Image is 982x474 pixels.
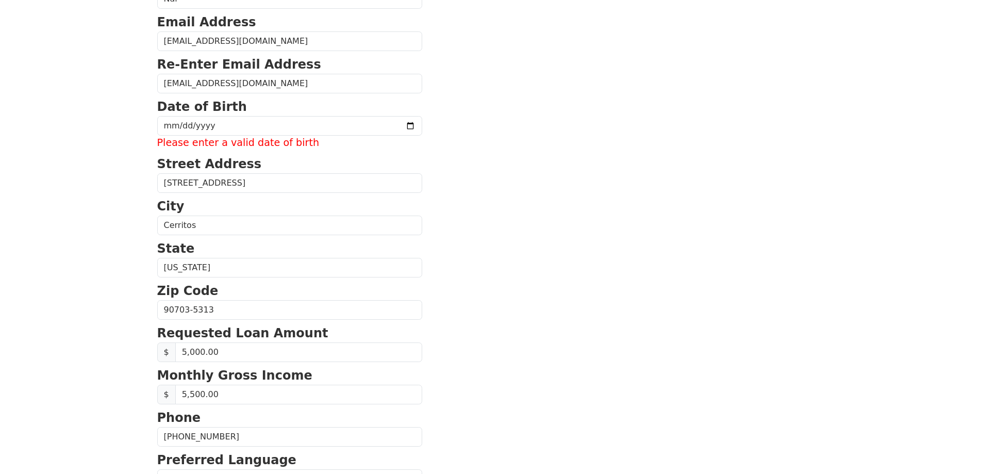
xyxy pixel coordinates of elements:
[157,57,321,72] strong: Re-Enter Email Address
[157,136,422,151] label: Please enter a valid date of birth
[157,157,262,171] strong: Street Address
[157,326,328,340] strong: Requested Loan Amount
[157,199,185,214] strong: City
[157,216,422,235] input: City
[157,427,422,447] input: Phone
[157,453,296,467] strong: Preferred Language
[157,284,219,298] strong: Zip Code
[157,100,247,114] strong: Date of Birth
[157,241,195,256] strong: State
[157,15,256,29] strong: Email Address
[157,385,176,404] span: $
[157,342,176,362] span: $
[175,342,422,362] input: Requested Loan Amount
[157,300,422,320] input: Zip Code
[157,31,422,51] input: Email Address
[175,385,422,404] input: Monthly Gross Income
[157,366,422,385] p: Monthly Gross Income
[157,411,201,425] strong: Phone
[157,173,422,193] input: Street Address
[157,74,422,93] input: Re-Enter Email Address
